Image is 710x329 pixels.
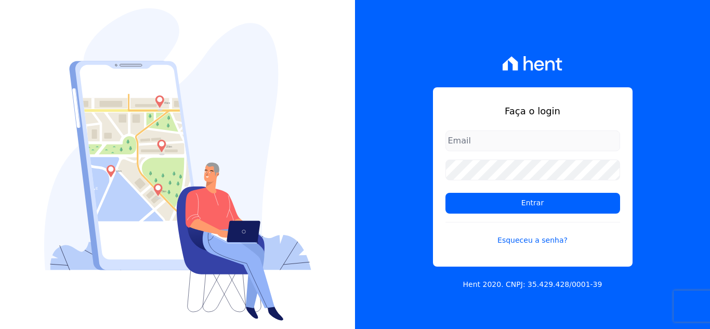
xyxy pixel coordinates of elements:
h1: Faça o login [445,104,620,118]
p: Hent 2020. CNPJ: 35.429.428/0001-39 [463,279,602,290]
img: Login [44,8,311,321]
input: Email [445,130,620,151]
input: Entrar [445,193,620,214]
a: Esqueceu a senha? [445,222,620,246]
